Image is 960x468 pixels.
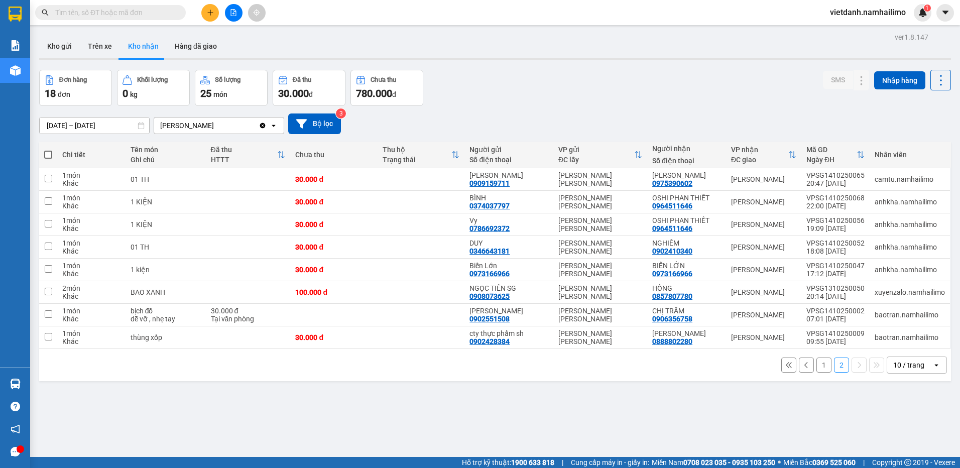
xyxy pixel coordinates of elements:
button: aim [248,4,266,22]
span: kg [130,90,138,98]
div: 01 TH [131,243,201,251]
div: Đã thu [293,76,311,83]
div: HTTT [211,156,278,164]
div: OSHI PHAN THIẾT [652,194,721,202]
div: BIỂN LỚN [652,262,721,270]
div: 30.000 đ [295,175,372,183]
button: Kho nhận [120,34,167,58]
svg: Clear value [259,122,267,130]
div: [PERSON_NAME] [PERSON_NAME] [558,262,642,278]
div: Khối lượng [137,76,168,83]
div: 1 món [62,239,120,247]
div: 01 TH [131,175,201,183]
img: warehouse-icon [10,65,21,76]
div: dễ vỡ , nhẹ tay [131,315,201,323]
img: warehouse-icon [10,379,21,389]
span: vietdanh.namhailimo [822,6,914,19]
div: 30.000 đ [295,220,372,228]
div: 1 món [62,329,120,337]
button: 2 [834,358,849,373]
span: đơn [58,90,70,98]
div: xuyenzalo.namhailimo [875,288,945,296]
button: Đã thu30.000đ [273,70,345,106]
div: THÙY DUYÊN [652,171,721,179]
div: 10 / trang [893,360,924,370]
div: Khác [62,337,120,345]
div: 19:09 [DATE] [806,224,865,232]
span: Hỗ trợ kỹ thuật: [462,457,554,468]
div: 0902551508 [469,315,510,323]
div: Chi tiết [62,151,120,159]
strong: 0708 023 035 - 0935 103 250 [683,458,775,466]
div: 0973166966 [652,270,692,278]
div: Ghi chú [131,156,201,164]
button: caret-down [936,4,954,22]
div: 1 món [62,194,120,202]
div: 22:00 [DATE] [806,202,865,210]
button: Hàng đã giao [167,34,225,58]
div: Trạng thái [383,156,451,164]
div: anhkha.namhailimo [875,243,945,251]
span: 0 [123,87,128,99]
div: BÌNH [469,194,548,202]
div: anhkha.namhailimo [875,220,945,228]
div: [PERSON_NAME] [731,266,796,274]
div: 0374037797 [469,202,510,210]
span: | [562,457,563,468]
div: 20:47 [DATE] [806,179,865,187]
span: search [42,9,49,16]
div: 1 món [62,171,120,179]
div: CHỊ TRINH [469,307,548,315]
span: đ [309,90,313,98]
span: đ [392,90,396,98]
span: | [863,457,865,468]
div: [PERSON_NAME] [731,288,796,296]
div: bịch đồ [131,307,201,315]
div: Khác [62,179,120,187]
div: NGỌC TIÊN SG [469,284,548,292]
div: VPSG1410250065 [806,171,865,179]
div: camtu.namhailimo [875,175,945,183]
div: [PERSON_NAME] [731,311,796,319]
div: 30.000 đ [295,243,372,251]
div: 09:55 [DATE] [806,337,865,345]
div: Ngày ĐH [806,156,857,164]
div: [PERSON_NAME] [PERSON_NAME] [558,239,642,255]
div: 1 kiện [131,266,201,274]
button: Khối lượng0kg [117,70,190,106]
div: Người gửi [469,146,548,154]
div: VPSG1410250047 [806,262,865,270]
div: [PERSON_NAME] [PERSON_NAME] [558,216,642,232]
span: món [213,90,227,98]
div: 30.000 đ [295,198,372,206]
div: DUY [469,239,548,247]
span: caret-down [941,8,950,17]
div: VPSG1410250056 [806,216,865,224]
div: cty thực phẩm sh [469,329,548,337]
svg: open [270,122,278,130]
div: Tên món [131,146,201,154]
div: 0888802280 [652,337,692,345]
div: [PERSON_NAME] [731,243,796,251]
span: 25 [200,87,211,99]
div: VPSG1410250052 [806,239,865,247]
div: [PERSON_NAME] [731,198,796,206]
div: 17:12 [DATE] [806,270,865,278]
button: Kho gửi [39,34,80,58]
span: 30.000 [278,87,309,99]
div: 1 KIỆN [131,198,201,206]
div: 20:14 [DATE] [806,292,865,300]
div: VP nhận [731,146,788,154]
div: [PERSON_NAME] [PERSON_NAME] [558,284,642,300]
div: 0906356758 [652,315,692,323]
div: 0964511646 [652,202,692,210]
div: Tại văn phòng [211,315,286,323]
div: 0964511646 [652,224,692,232]
sup: 1 [924,5,931,12]
div: Thu hộ [383,146,451,154]
span: plus [207,9,214,16]
span: Cung cấp máy in - giấy in: [571,457,649,468]
div: 100.000 đ [295,288,372,296]
div: Vy [469,216,548,224]
img: solution-icon [10,40,21,51]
